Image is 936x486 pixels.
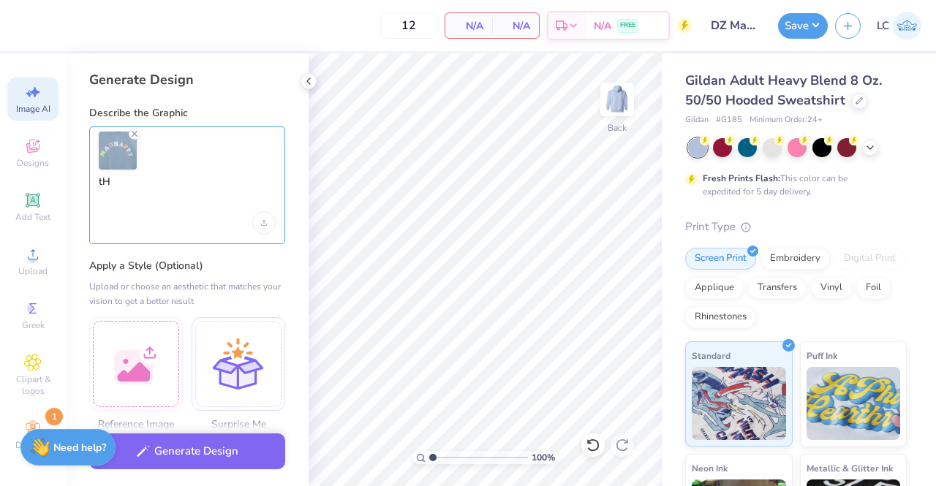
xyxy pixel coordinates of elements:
[532,451,555,464] span: 100 %
[685,114,709,126] span: Gildan
[89,433,285,469] button: Generate Design
[501,18,530,34] span: N/A
[594,18,611,34] span: N/A
[89,71,285,88] div: Generate Design
[748,277,807,299] div: Transfers
[685,248,756,270] div: Screen Print
[45,408,63,425] span: 1
[692,367,786,440] img: Standard
[89,106,285,121] label: Describe the Graphic
[811,277,852,299] div: Vinyl
[53,441,106,455] strong: Need help?
[750,114,823,126] span: Minimum Order: 24 +
[778,13,828,39] button: Save
[620,20,635,31] span: FREE
[760,248,830,270] div: Embroidery
[834,248,905,270] div: Digital Print
[685,277,744,299] div: Applique
[22,319,45,331] span: Greek
[380,12,437,39] input: – –
[807,348,837,363] span: Puff Ink
[685,219,907,235] div: Print Type
[893,12,921,40] img: Lacy Cook
[16,103,50,115] span: Image AI
[18,265,48,277] span: Upload
[15,211,50,223] span: Add Text
[877,18,889,34] span: LC
[7,373,58,397] span: Clipart & logos
[454,18,483,34] span: N/A
[716,114,742,126] span: # G185
[807,367,901,440] img: Puff Ink
[603,85,632,114] img: Back
[99,132,137,170] img: Upload 1
[692,348,731,363] span: Standard
[703,172,883,198] div: This color can be expedited for 5 day delivery.
[699,11,771,40] input: Untitled Design
[685,72,882,109] span: Gildan Adult Heavy Blend 8 Oz. 50/50 Hooded Sweatshirt
[807,460,893,476] span: Metallic & Glitter Ink
[17,157,49,169] span: Designs
[89,259,285,273] label: Apply a Style (Optional)
[89,279,285,308] div: Upload or choose an aesthetic that matches your vision to get a better result
[252,211,276,235] div: Upload image
[15,439,50,451] span: Decorate
[856,277,891,299] div: Foil
[129,128,140,140] svg: Remove uploaded image
[99,175,276,212] textarea: tH
[877,12,921,40] a: LC
[692,460,728,476] span: Neon Ink
[703,172,780,184] strong: Fresh Prints Flash:
[608,121,627,134] div: Back
[685,306,756,328] div: Rhinestones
